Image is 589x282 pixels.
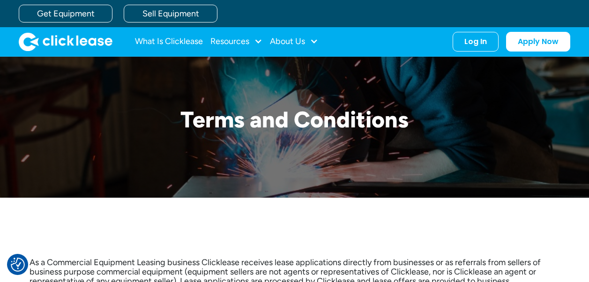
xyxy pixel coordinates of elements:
a: home [19,32,112,51]
h1: Terms and Conditions [180,107,409,132]
a: Apply Now [506,32,570,52]
img: Revisit consent button [11,258,25,272]
div: Resources [210,32,262,51]
div: Log In [464,37,487,46]
img: Clicklease logo [19,32,112,51]
div: About Us [270,32,318,51]
a: Sell Equipment [124,5,217,22]
button: Consent Preferences [11,258,25,272]
a: Get Equipment [19,5,112,22]
a: What Is Clicklease [135,32,203,51]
